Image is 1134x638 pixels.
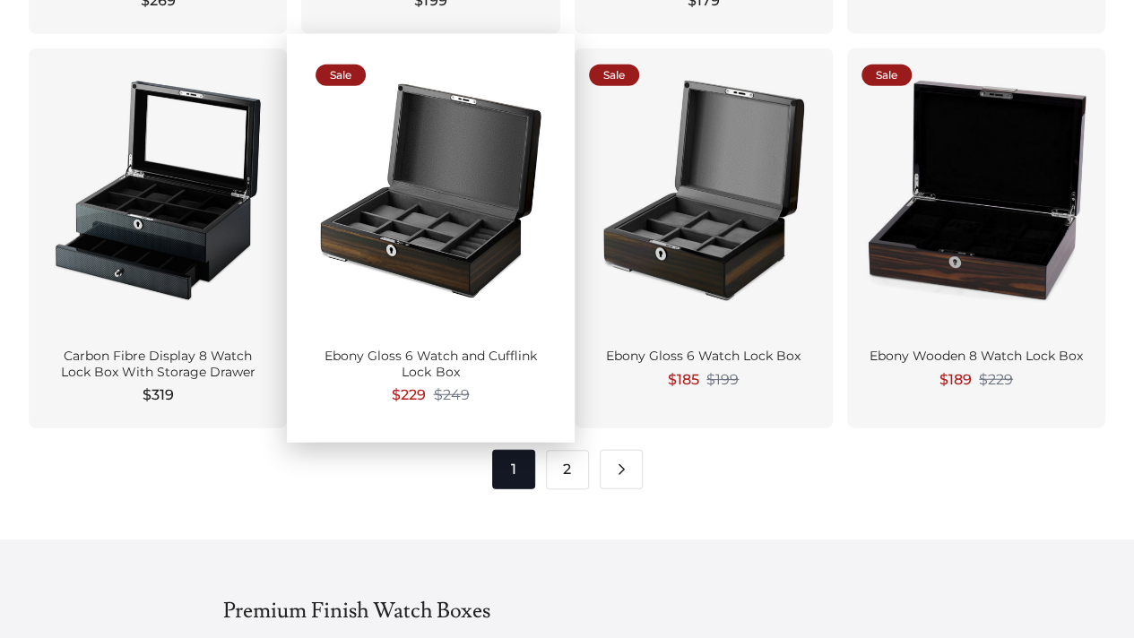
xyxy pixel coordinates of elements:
[143,384,174,406] span: $319
[392,384,426,406] span: $229
[979,371,1013,389] span: $229
[29,48,287,428] a: Carbon Fibre Display 8 Watch Lock Box With Storage Drawer $319
[589,65,639,86] div: Sale
[869,349,1084,365] div: Ebony Wooden 8 Watch Lock Box
[492,450,643,489] nav: Pagination
[50,349,265,380] div: Carbon Fibre Display 8 Watch Lock Box With Storage Drawer
[492,450,535,489] span: 1
[847,48,1105,428] a: Sale Ebony Wooden 8 Watch Lock Box $189 $229
[316,65,366,86] div: Sale
[939,369,972,391] span: $189
[706,371,739,389] span: $199
[861,65,912,86] div: Sale
[323,349,538,380] div: Ebony Gloss 6 Watch and Cufflink Lock Box
[596,349,811,365] div: Ebony Gloss 6 Watch Lock Box
[433,386,469,404] span: $249
[575,48,833,428] a: Sale Ebony Gloss 6 Watch Lock Box $185 $199
[546,450,589,489] a: 2
[301,48,559,428] a: Sale Ebony Gloss 6 Watch and Cufflink Lock Box $229 $249
[223,597,912,625] h2: Premium Finish Watch Boxes
[668,369,699,391] span: $185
